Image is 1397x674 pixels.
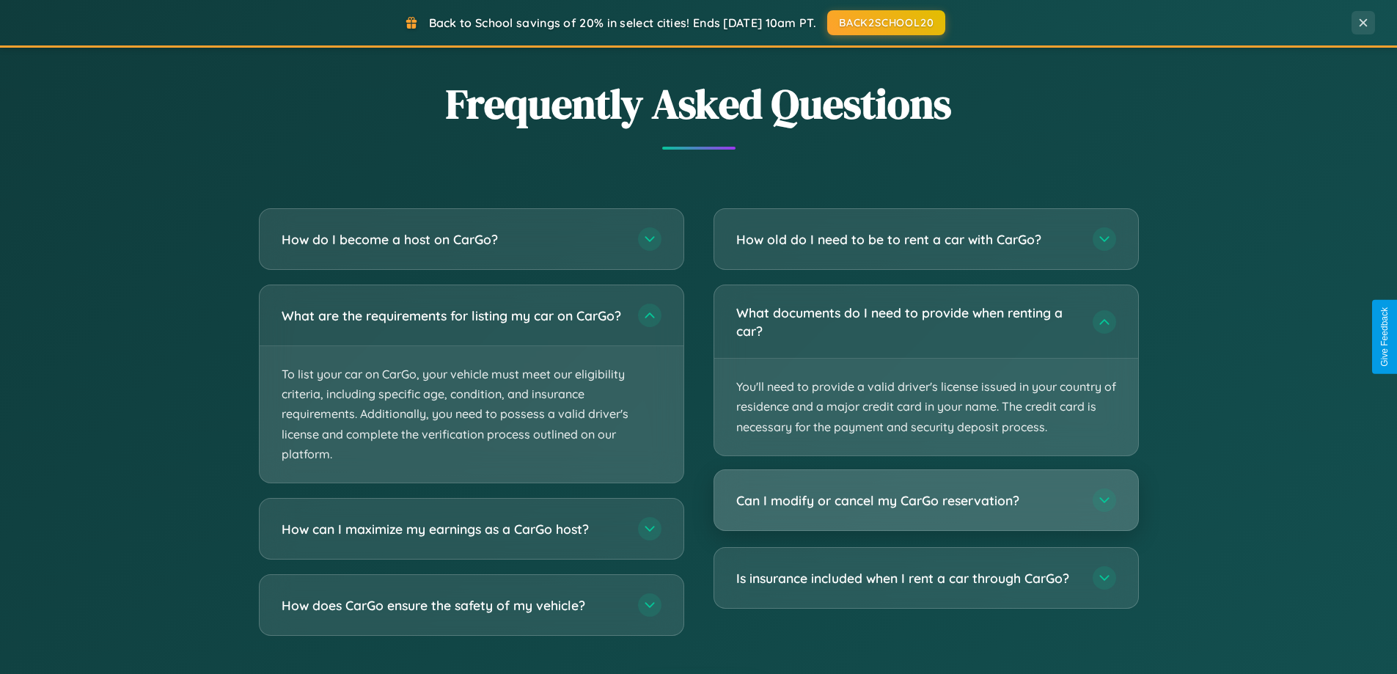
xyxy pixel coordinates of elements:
h3: How does CarGo ensure the safety of my vehicle? [282,596,623,615]
h3: How can I maximize my earnings as a CarGo host? [282,520,623,538]
span: Back to School savings of 20% in select cities! Ends [DATE] 10am PT. [429,15,816,30]
h2: Frequently Asked Questions [259,76,1139,132]
div: Give Feedback [1379,307,1390,367]
h3: Can I modify or cancel my CarGo reservation? [736,491,1078,510]
h3: Is insurance included when I rent a car through CarGo? [736,569,1078,587]
p: You'll need to provide a valid driver's license issued in your country of residence and a major c... [714,359,1138,455]
h3: What documents do I need to provide when renting a car? [736,304,1078,340]
h3: How old do I need to be to rent a car with CarGo? [736,230,1078,249]
h3: How do I become a host on CarGo? [282,230,623,249]
p: To list your car on CarGo, your vehicle must meet our eligibility criteria, including specific ag... [260,346,683,483]
button: BACK2SCHOOL20 [827,10,945,35]
h3: What are the requirements for listing my car on CarGo? [282,307,623,325]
